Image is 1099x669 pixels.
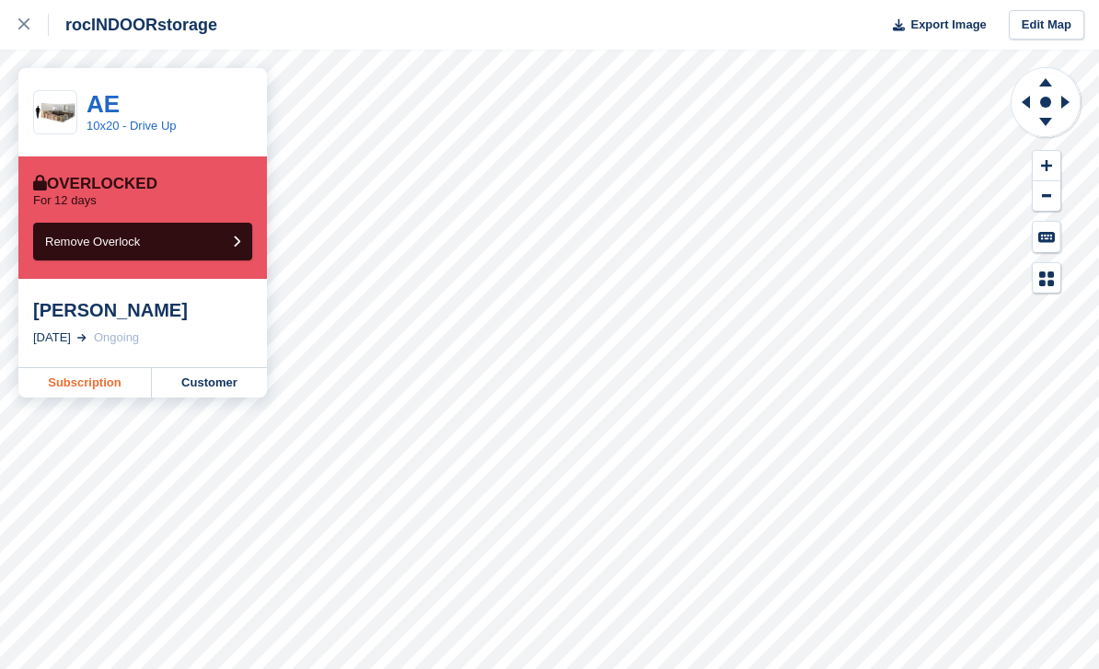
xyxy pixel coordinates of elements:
[18,368,152,398] a: Subscription
[87,119,177,133] a: 10x20 - Drive Up
[87,90,120,118] a: AE
[45,235,140,248] span: Remove Overlock
[77,334,87,341] img: arrow-right-light-icn-cde0832a797a2874e46488d9cf13f60e5c3a73dbe684e267c42b8395dfbc2abf.svg
[1009,10,1084,40] a: Edit Map
[33,175,157,193] div: Overlocked
[152,368,267,398] a: Customer
[1033,151,1060,181] button: Zoom In
[94,329,139,347] div: Ongoing
[33,223,252,260] button: Remove Overlock
[882,10,987,40] button: Export Image
[1033,181,1060,212] button: Zoom Out
[33,329,71,347] div: [DATE]
[1033,222,1060,252] button: Keyboard Shortcuts
[33,299,252,321] div: [PERSON_NAME]
[1033,263,1060,294] button: Map Legend
[910,16,986,34] span: Export Image
[34,97,76,129] img: 200-sqft-unit.jpg
[33,193,97,208] p: For 12 days
[49,14,217,36] div: rocINDOORstorage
